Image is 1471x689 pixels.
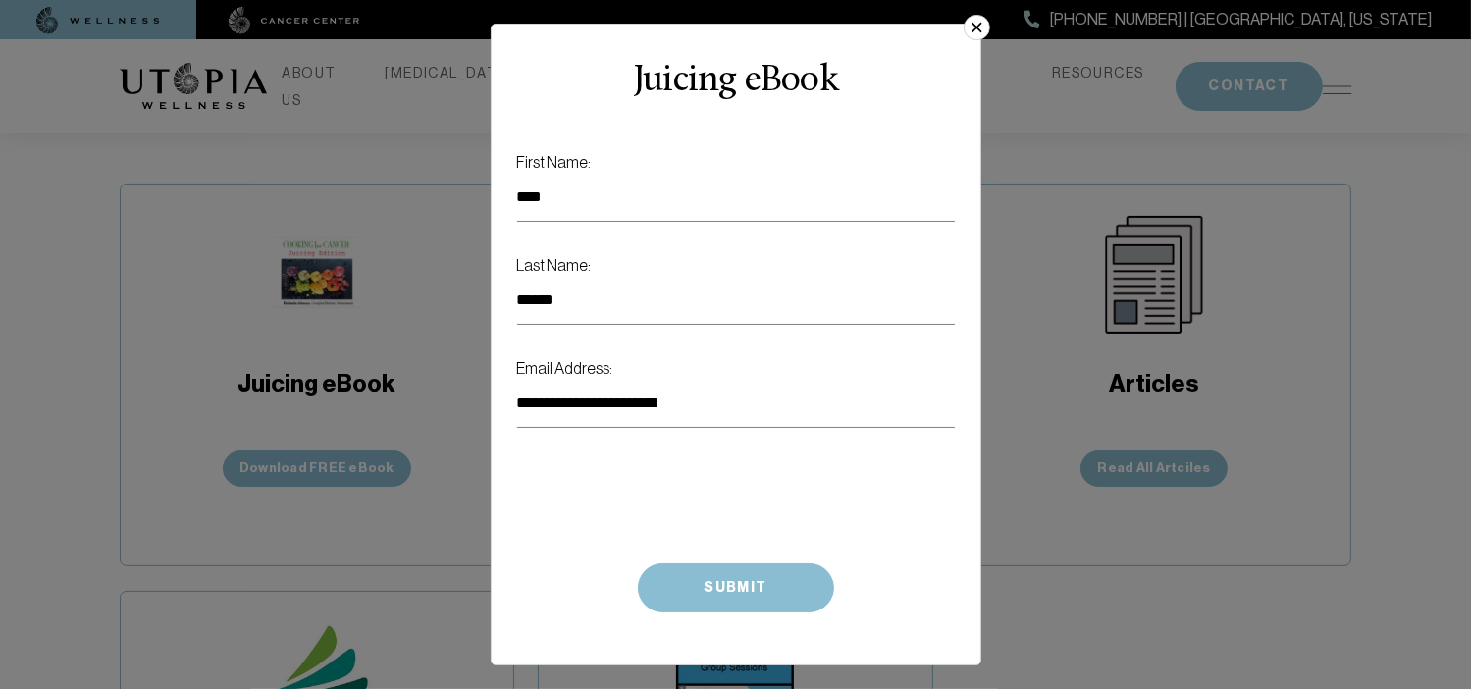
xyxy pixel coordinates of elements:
[964,15,989,40] button: ×
[638,563,834,612] button: Submit
[517,356,955,444] label: Email Address:
[517,277,955,325] input: Last Name:
[517,380,955,428] input: Email Address:
[517,459,814,534] iframe: Widget containing checkbox for hCaptcha security challenge
[517,174,955,222] input: First Name:
[517,253,955,341] label: Last Name:
[512,61,960,102] div: Juicing eBook
[517,150,955,238] label: First Name:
